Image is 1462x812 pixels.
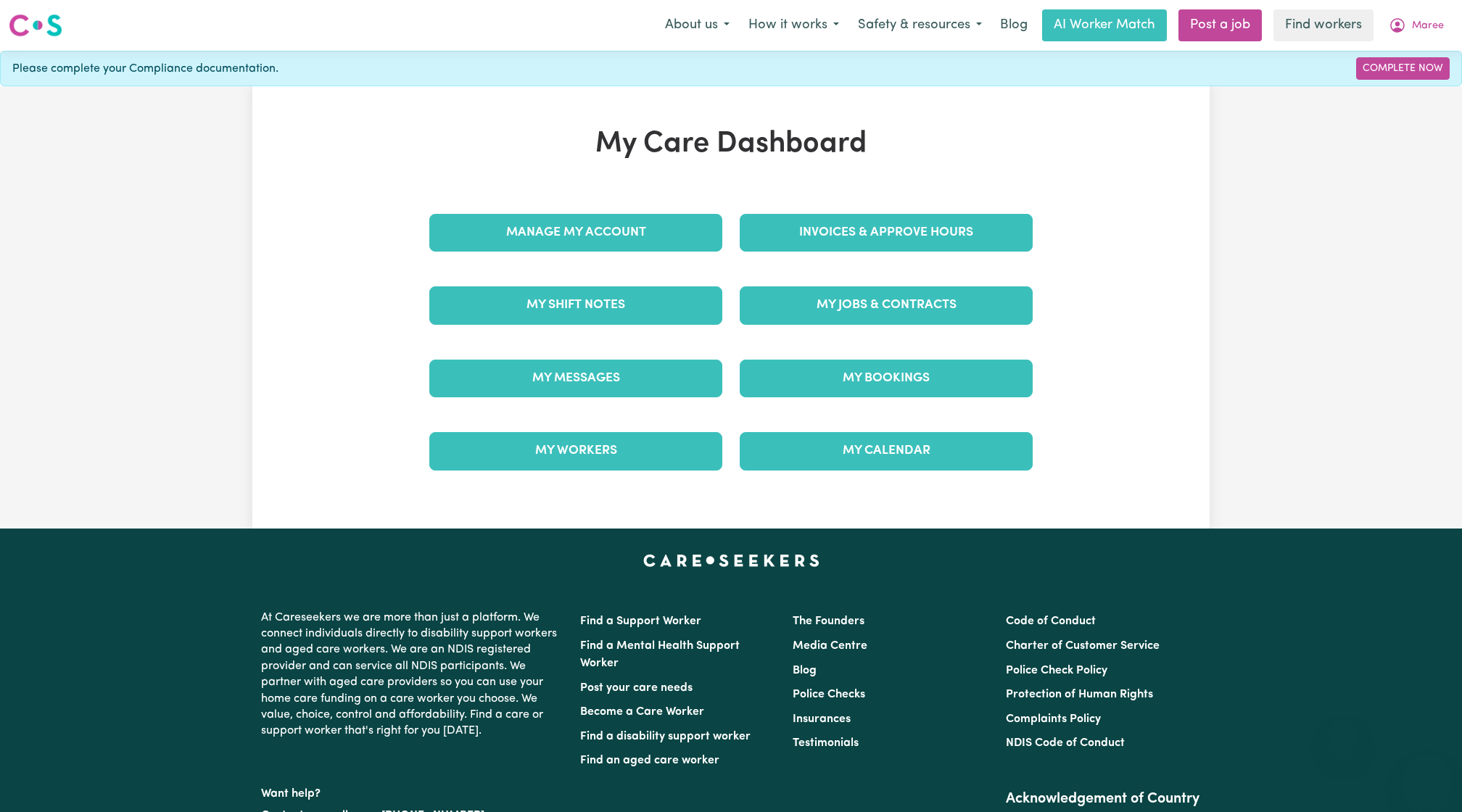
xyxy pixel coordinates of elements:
a: Testimonials [793,737,859,749]
a: Police Checks [793,689,865,700]
a: My Jobs & Contracts [740,286,1033,324]
a: Insurances [793,713,851,725]
button: Safety & resources [848,10,991,41]
a: Post a job [1178,9,1262,41]
iframe: Close message [1329,719,1358,748]
a: Media Centre [793,640,867,652]
p: At Careseekers we are more than just a platform. We connect individuals directly to disability su... [261,604,563,745]
a: Find workers [1273,9,1374,41]
a: Find a Support Worker [580,616,701,627]
a: Find a Mental Health Support Worker [580,640,740,669]
a: Charter of Customer Service [1006,640,1160,652]
h1: My Care Dashboard [421,127,1041,162]
h2: Acknowledgement of Country [1006,790,1201,808]
a: My Shift Notes [429,286,722,324]
a: My Workers [429,432,722,470]
button: About us [656,10,739,41]
a: Invoices & Approve Hours [740,214,1033,252]
p: Want help? [261,780,563,802]
span: Please complete your Compliance documentation. [12,60,278,78]
iframe: Button to launch messaging window [1404,754,1450,800]
a: My Calendar [740,432,1033,470]
a: AI Worker Match [1042,9,1167,41]
a: Post your care needs [580,682,693,694]
a: Blog [793,665,817,676]
a: Protection of Human Rights [1006,689,1153,700]
a: The Founders [793,616,864,627]
a: Complaints Policy [1006,713,1101,725]
a: NDIS Code of Conduct [1006,737,1125,749]
a: My Bookings [740,360,1033,397]
a: Careseekers logo [9,9,62,42]
a: Find an aged care worker [580,755,719,766]
a: Police Check Policy [1006,665,1107,676]
img: Careseekers logo [9,12,62,38]
a: Manage My Account [429,214,722,252]
a: Code of Conduct [1006,616,1096,627]
a: Complete Now [1356,57,1450,80]
a: Careseekers home page [643,555,819,566]
a: Find a disability support worker [580,731,751,742]
a: Become a Care Worker [580,706,704,718]
span: Maree [1412,18,1444,34]
a: Blog [991,9,1036,41]
a: My Messages [429,360,722,397]
button: How it works [739,10,848,41]
button: My Account [1379,10,1453,41]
